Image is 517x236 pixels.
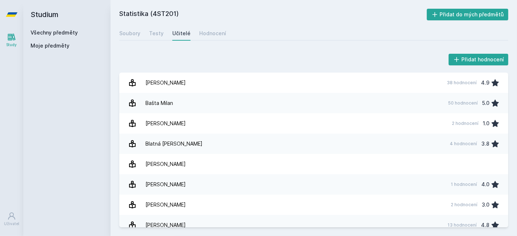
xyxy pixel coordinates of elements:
div: 1 hodnocení [451,182,477,187]
div: 13 hodnocení [448,222,477,228]
div: Blatná [PERSON_NAME] [145,137,203,151]
a: Uživatel [1,208,22,230]
div: Učitelé [172,30,191,37]
a: Učitelé [172,26,191,41]
h2: Statistika (4ST201) [119,9,427,20]
a: [PERSON_NAME] 13 hodnocení 4.8 [119,215,508,235]
div: 3.8 [481,137,489,151]
a: [PERSON_NAME] [119,154,508,174]
div: 4 hodnocení [450,141,477,147]
a: [PERSON_NAME] 1 hodnocení 4.0 [119,174,508,195]
div: 4.0 [481,177,489,192]
a: Hodnocení [199,26,226,41]
div: [PERSON_NAME] [145,198,186,212]
div: 4.9 [481,76,489,90]
div: 5.0 [482,96,489,110]
div: Testy [149,30,164,37]
div: 1.0 [483,116,489,131]
div: 2 hodnocení [452,121,478,126]
div: Uživatel [4,221,19,227]
div: [PERSON_NAME] [145,76,186,90]
a: [PERSON_NAME] 38 hodnocení 4.9 [119,73,508,93]
div: [PERSON_NAME] [145,157,186,171]
div: [PERSON_NAME] [145,177,186,192]
button: Přidat hodnocení [449,54,509,65]
span: Moje předměty [31,42,69,49]
div: 3.0 [482,198,489,212]
a: [PERSON_NAME] 2 hodnocení 3.0 [119,195,508,215]
a: Study [1,29,22,51]
button: Přidat do mých předmětů [427,9,509,20]
a: Blatná [PERSON_NAME] 4 hodnocení 3.8 [119,134,508,154]
div: Bašta Milan [145,96,173,110]
div: Soubory [119,30,140,37]
a: Všechny předměty [31,29,78,36]
div: [PERSON_NAME] [145,116,186,131]
div: Hodnocení [199,30,226,37]
div: 4.8 [481,218,489,232]
a: Bašta Milan 50 hodnocení 5.0 [119,93,508,113]
a: [PERSON_NAME] 2 hodnocení 1.0 [119,113,508,134]
div: 38 hodnocení [447,80,477,86]
div: Study [7,42,17,48]
a: Soubory [119,26,140,41]
div: [PERSON_NAME] [145,218,186,232]
a: Testy [149,26,164,41]
div: 50 hodnocení [448,100,478,106]
div: 2 hodnocení [451,202,477,208]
